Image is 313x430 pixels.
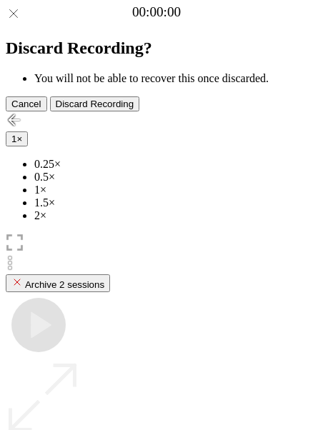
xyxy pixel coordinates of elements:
button: 1× [6,131,28,146]
h2: Discard Recording? [6,39,307,58]
button: Archive 2 sessions [6,274,110,292]
button: Cancel [6,96,47,111]
button: Discard Recording [50,96,140,111]
a: 00:00:00 [132,4,181,20]
div: Archive 2 sessions [11,276,104,290]
li: 2× [34,209,307,222]
li: 0.5× [34,171,307,184]
span: 1 [11,134,16,144]
li: You will not be able to recover this once discarded. [34,72,307,85]
li: 1.5× [34,196,307,209]
li: 0.25× [34,158,307,171]
li: 1× [34,184,307,196]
